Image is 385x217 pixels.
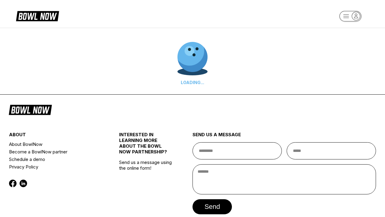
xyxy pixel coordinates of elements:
[9,156,101,163] a: Schedule a demo
[192,132,376,142] div: send us a message
[9,140,101,148] a: About BowlNow
[9,163,101,171] a: Privacy Policy
[177,80,208,85] div: LOADING...
[9,132,101,140] div: about
[9,148,101,156] a: Become a BowlNow partner
[119,132,174,159] div: INTERESTED IN LEARNING MORE ABOUT THE BOWL NOW PARTNERSHIP?
[192,199,232,214] button: send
